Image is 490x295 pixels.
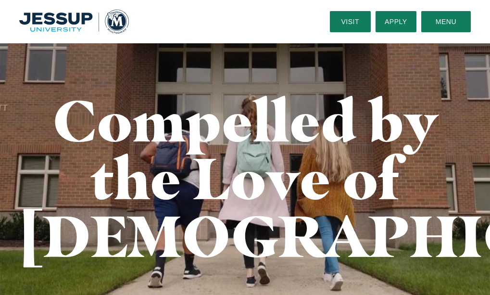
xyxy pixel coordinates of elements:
[330,11,371,32] a: Visit
[19,91,471,265] h1: Compelled by the Love of [DEMOGRAPHIC_DATA]
[421,11,471,32] button: Menu
[19,10,129,34] a: Home
[19,10,129,34] img: Multnomah University Logo
[376,11,416,32] a: Apply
